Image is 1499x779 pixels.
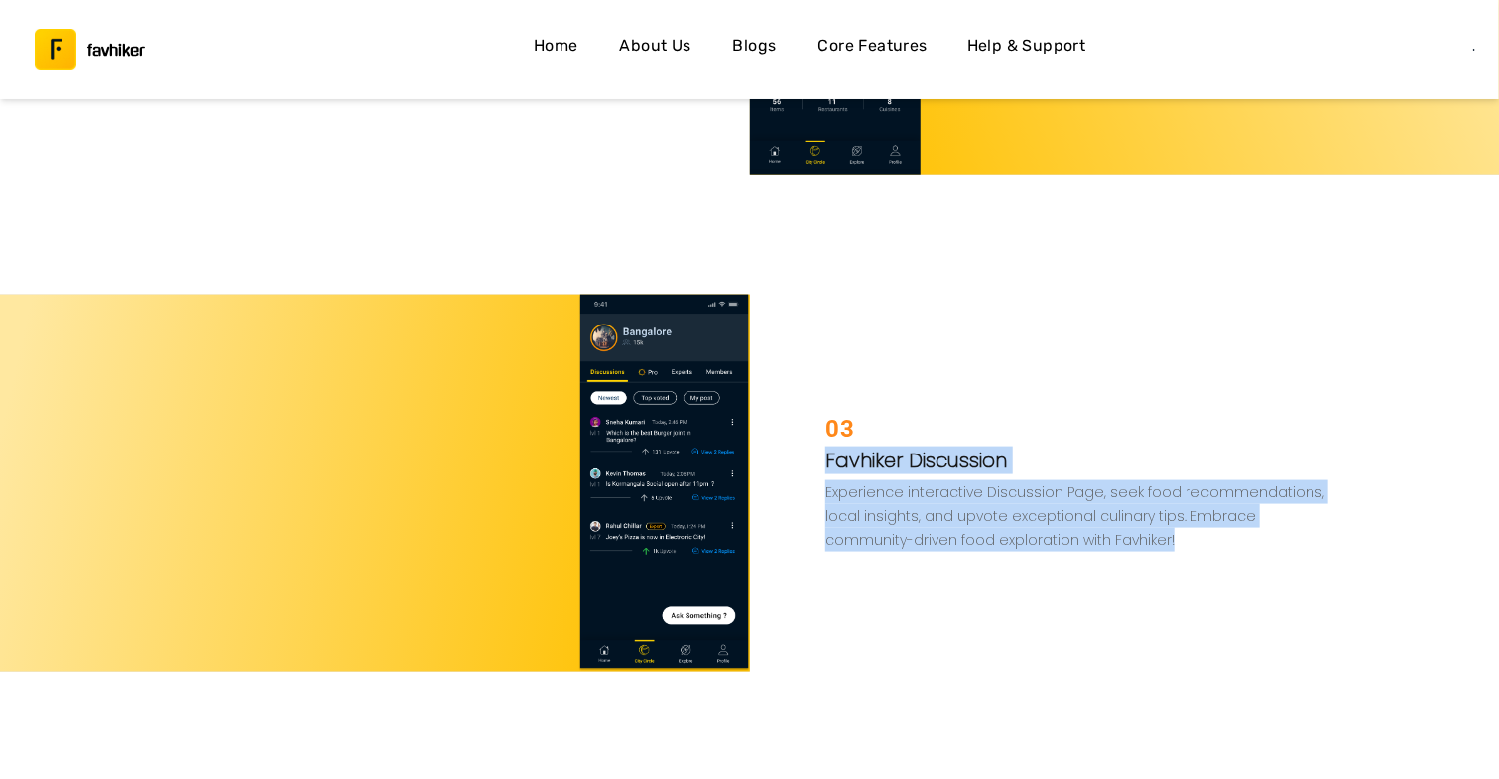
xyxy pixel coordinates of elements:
a: Home [524,27,587,72]
h4: Core Features [818,33,928,59]
button: Help & Support [959,27,1094,72]
h4: Blogs [733,33,777,59]
h4: About Us [619,33,690,59]
a: Core Features [811,27,936,72]
a: Blogs [723,27,787,72]
h2: Favhiker Discussion [825,449,1328,472]
h3: favhiker [87,43,145,58]
p: Experience interactive Discussion Page, seek food recommendations, local insights, and upvote exc... [825,480,1328,552]
h4: Help & Support [967,33,1086,59]
a: About Us [611,27,698,72]
h4: Home [534,33,578,59]
h1: 03 [825,417,1328,441]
